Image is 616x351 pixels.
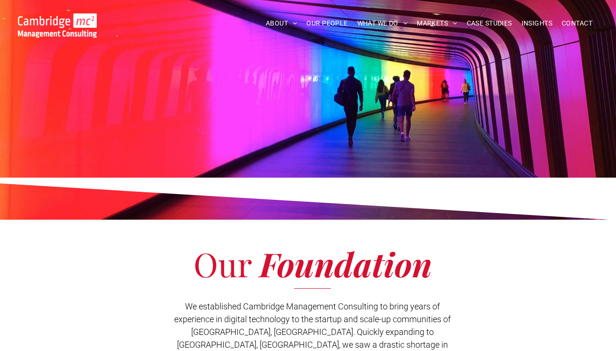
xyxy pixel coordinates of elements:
[462,16,517,31] a: CASE STUDIES
[557,16,597,31] a: CONTACT
[517,16,557,31] a: INSIGHTS
[353,16,413,31] a: WHAT WE DO
[194,241,252,286] span: Our
[412,16,462,31] a: MARKETS
[302,16,352,31] a: OUR PEOPLE
[260,241,432,286] span: Foundation
[18,13,97,38] img: Go to Homepage
[261,16,302,31] a: ABOUT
